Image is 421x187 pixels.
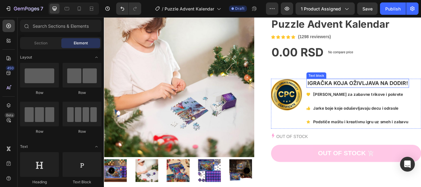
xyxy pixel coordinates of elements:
div: Heading [20,179,59,185]
div: 450 [6,66,15,71]
span: Toggle open [92,52,101,62]
div: Row [20,90,59,96]
span: Draft [235,6,244,11]
div: Beta [5,113,15,118]
strong: Podstiče maštu i kreativnu igru uz smeh i zabavu [244,119,355,125]
div: Undo/Redo [116,2,141,15]
button: Carousel Next Arrow [163,175,170,183]
span: / [162,6,163,12]
span: Section [34,40,47,46]
p: (1298 reviewers) [226,19,265,27]
strong: IGRAČKA KOJA OŽIVLJAVA NA DODIR! [237,73,354,81]
input: Search Sections & Elements [20,20,101,32]
div: Text Block [63,179,101,185]
span: Puzzle Advent Kalendar [165,6,214,12]
span: Layout [20,55,32,60]
button: Carousel Back Arrow [5,175,12,183]
span: Toggle open [92,142,101,152]
span: 1 product assigned [301,6,341,12]
div: Row [63,90,101,96]
div: Publish [385,6,401,12]
span: Text [20,144,28,149]
iframe: Design area [104,17,421,187]
p: No compare price [261,39,291,43]
p: 7 [40,5,43,12]
div: 0.00 RSD [195,32,256,50]
button: Save [357,2,378,15]
div: Text block [237,65,258,71]
div: Row [20,129,59,134]
div: Out of stock [250,154,305,163]
img: Alt Image [195,72,231,109]
button: Out of stock [195,149,370,169]
button: 1 product assigned [296,2,355,15]
strong: Jarke boje koje oduševljavaju decu i odrasle [244,103,343,109]
span: Element [74,40,88,46]
button: 7 [2,2,46,15]
div: Open Intercom Messenger [400,157,415,172]
strong: [PERSON_NAME] za zabavne trikove i pokrete [244,87,349,93]
p: OUT OF STOCK [201,135,238,144]
button: Publish [380,2,406,15]
div: Row [63,129,101,134]
span: Save [362,6,373,11]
